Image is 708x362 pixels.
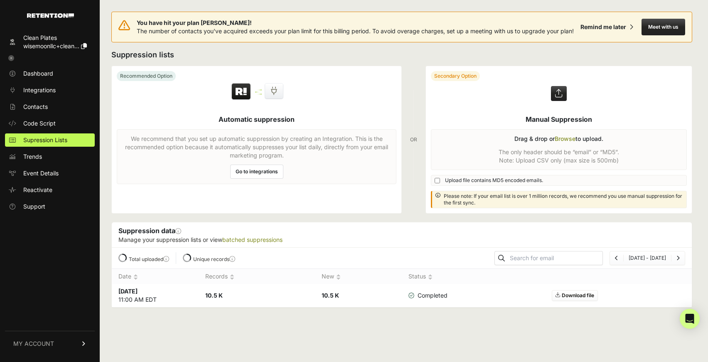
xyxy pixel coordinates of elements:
[642,19,685,35] button: Meet with us
[230,274,234,280] img: no_sort-eaf950dc5ab64cae54d48a5578032e96f70b2ecb7d747501f34c8f2db400fb66.gif
[23,86,56,94] span: Integrations
[5,117,95,130] a: Code Script
[5,133,95,147] a: Supression Lists
[255,94,262,95] img: integration
[112,269,199,284] th: Date
[118,288,138,295] strong: [DATE]
[336,274,341,280] img: no_sort-eaf950dc5ab64cae54d48a5578032e96f70b2ecb7d747501f34c8f2db400fb66.gif
[23,42,79,49] span: wisemoonllc+clean...
[23,202,45,211] span: Support
[315,269,402,284] th: New
[5,167,95,180] a: Event Details
[230,165,283,179] a: Go to integrations
[428,274,433,280] img: no_sort-eaf950dc5ab64cae54d48a5578032e96f70b2ecb7d747501f34c8f2db400fb66.gif
[5,150,95,163] a: Trends
[255,91,262,93] img: integration
[23,119,56,128] span: Code Script
[676,255,680,261] a: Next
[23,34,87,42] div: Clean Plates
[402,269,460,284] th: Status
[5,100,95,113] a: Contacts
[410,66,417,214] div: OR
[27,13,74,18] img: Retention.com
[255,89,262,91] img: integration
[610,251,685,265] nav: Page navigation
[111,49,692,61] h2: Suppression lists
[322,292,339,299] strong: 10.5 K
[5,183,95,197] a: Reactivate
[193,256,235,262] label: Unique records
[577,20,637,34] button: Remind me later
[13,340,54,348] span: MY ACCOUNT
[23,169,59,177] span: Event Details
[5,200,95,213] a: Support
[118,236,685,244] p: Manage your suppression lists or view
[129,256,169,262] label: Total uploaded
[133,274,138,280] img: no_sort-eaf950dc5ab64cae54d48a5578032e96f70b2ecb7d747501f34c8f2db400fb66.gif
[615,255,618,261] a: Previous
[508,252,602,264] input: Search for email
[552,290,598,301] a: Download file
[5,84,95,97] a: Integrations
[23,186,52,194] span: Reactivate
[231,83,252,101] img: Retention
[112,284,199,307] td: 11:00 AM EDT
[23,136,67,144] span: Supression Lists
[5,67,95,80] a: Dashboard
[580,23,626,31] div: Remind me later
[205,292,223,299] strong: 10.5 K
[680,309,700,329] div: Open Intercom Messenger
[23,103,48,111] span: Contacts
[117,71,176,81] div: Recommended Option
[435,178,440,183] input: Upload file contains MD5 encoded emails.
[23,153,42,161] span: Trends
[122,135,391,160] p: We recommend that you set up automatic suppression by creating an Integration. This is the recomm...
[445,177,543,184] span: Upload file contains MD5 encoded emails.
[137,19,574,27] span: You have hit your plan [PERSON_NAME]!
[222,236,283,243] a: batched suppressions
[623,255,671,261] li: [DATE] - [DATE]
[23,69,53,78] span: Dashboard
[112,222,692,247] div: Suppression data
[408,291,447,300] span: Completed
[137,27,574,34] span: The number of contacts you've acquired exceeds your plan limit for this billing period. To avoid ...
[5,331,95,356] a: MY ACCOUNT
[199,269,315,284] th: Records
[219,114,295,124] h5: Automatic suppression
[5,31,95,53] a: Clean Plates wisemoonllc+clean...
